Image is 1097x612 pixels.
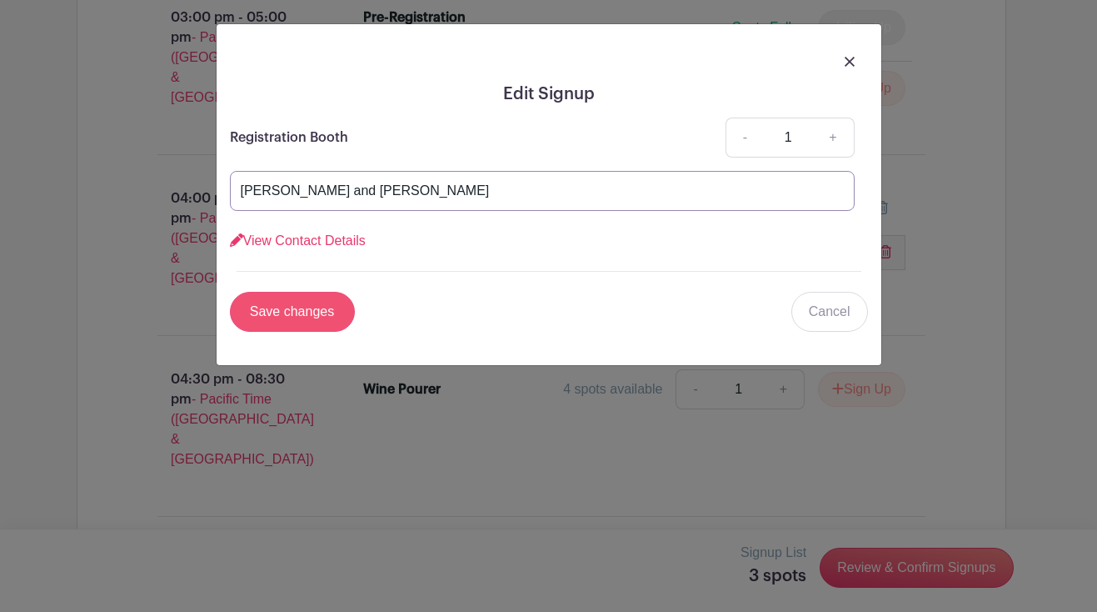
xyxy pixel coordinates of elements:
[791,292,868,332] a: Cancel
[230,84,868,104] h5: Edit Signup
[230,292,355,332] input: Save changes
[845,57,855,67] img: close_button-5f87c8562297e5c2d7936805f587ecaba9071eb48480494691a3f1689db116b3.svg
[230,171,855,211] input: Note
[726,118,764,158] a: -
[230,128,348,148] p: Registration Booth
[812,118,854,158] a: +
[230,233,366,248] a: View Contact Details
